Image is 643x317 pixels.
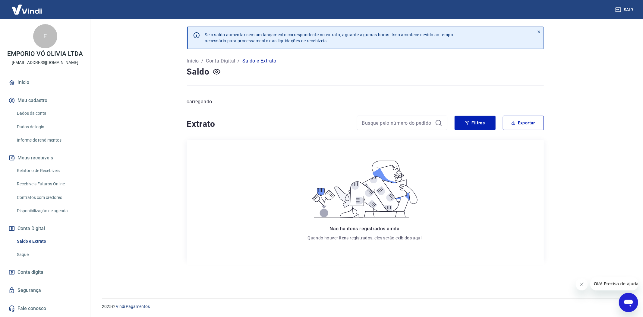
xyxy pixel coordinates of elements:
[187,98,544,105] p: carregando...
[205,32,453,44] p: Se o saldo aumentar sem um lançamento correspondente no extrato, aguarde algumas horas. Isso acon...
[362,118,433,127] input: Busque pelo número do pedido
[7,51,83,57] p: EMPORIO VÓ OLIVIA LTDA
[576,278,588,290] iframe: Fechar mensagem
[14,134,83,146] a: Informe de rendimentos
[14,235,83,248] a: Saldo e Extrato
[619,293,638,312] iframe: Botão para abrir a janela de mensagens
[307,235,423,241] p: Quando houver itens registrados, eles serão exibidos aqui.
[4,4,51,9] span: Olá! Precisa de ajuda?
[206,57,235,65] a: Conta Digital
[187,57,199,65] a: Início
[14,121,83,133] a: Dados de login
[14,205,83,217] a: Disponibilização de agenda
[7,302,83,315] a: Fale conosco
[14,178,83,190] a: Recebíveis Futuros Online
[102,303,629,310] p: 2025 ©
[7,94,83,107] button: Meu cadastro
[201,57,203,65] p: /
[7,266,83,279] a: Conta digital
[17,268,45,277] span: Conta digital
[329,226,401,232] span: Não há itens registrados ainda.
[14,191,83,204] a: Contratos com credores
[7,76,83,89] a: Início
[503,116,544,130] button: Exportar
[14,107,83,120] a: Dados da conta
[12,59,78,66] p: [EMAIL_ADDRESS][DOMAIN_NAME]
[242,57,276,65] p: Saldo e Extrato
[455,116,496,130] button: Filtros
[7,0,46,19] img: Vindi
[116,304,150,309] a: Vindi Pagamentos
[187,118,350,130] h4: Extrato
[7,284,83,297] a: Segurança
[187,66,210,78] h4: Saldo
[238,57,240,65] p: /
[590,277,638,290] iframe: Mensagem da empresa
[33,24,57,48] div: E
[7,222,83,235] button: Conta Digital
[14,165,83,177] a: Relatório de Recebíveis
[14,248,83,261] a: Saque
[7,151,83,165] button: Meus recebíveis
[614,4,636,15] button: Sair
